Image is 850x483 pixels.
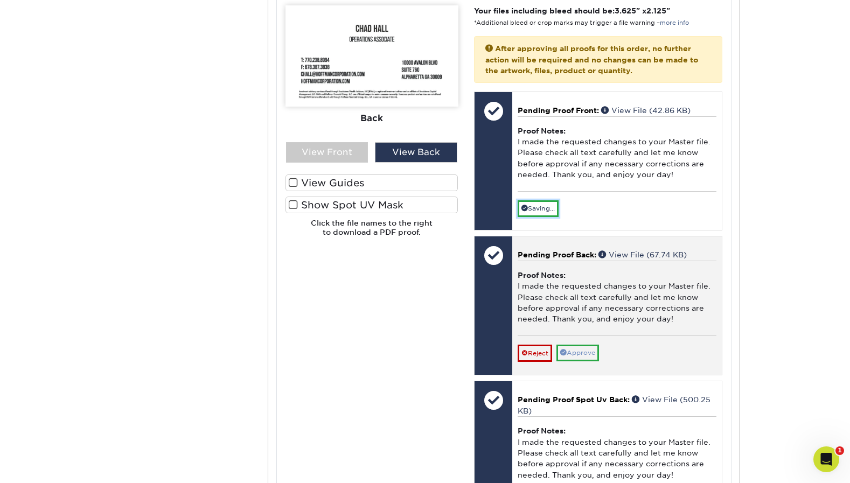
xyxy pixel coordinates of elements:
[518,261,716,335] div: I made the requested changes to your Master file. Please check all text carefully and let me know...
[485,44,698,75] strong: After approving all proofs for this order, no further action will be required and no changes can ...
[474,19,689,26] small: *Additional bleed or crop marks may trigger a file warning –
[375,142,457,163] div: View Back
[518,200,559,217] a: Saving...
[474,6,670,15] strong: Your files including bleed should be: " x "
[285,107,458,130] div: Back
[518,345,552,362] a: Reject
[518,127,566,135] strong: Proof Notes:
[660,19,689,26] a: more info
[3,450,92,479] iframe: Google Customer Reviews
[518,106,599,115] span: Pending Proof Front:
[285,197,458,213] label: Show Spot UV Mask
[518,426,566,435] strong: Proof Notes:
[285,219,458,245] h6: Click the file names to the right to download a PDF proof.
[601,106,691,115] a: View File (42.86 KB)
[518,395,710,415] a: View File (500.25 KB)
[285,174,458,191] label: View Guides
[286,142,368,163] div: View Front
[598,250,687,259] a: View File (67.74 KB)
[518,250,596,259] span: Pending Proof Back:
[646,6,666,15] span: 2.125
[813,446,839,472] iframe: Intercom live chat
[518,116,716,191] div: I made the requested changes to your Master file. Please check all text carefully and let me know...
[518,395,630,404] span: Pending Proof Spot Uv Back:
[518,271,566,279] strong: Proof Notes:
[556,345,599,361] a: Approve
[615,6,636,15] span: 3.625
[835,446,844,455] span: 1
